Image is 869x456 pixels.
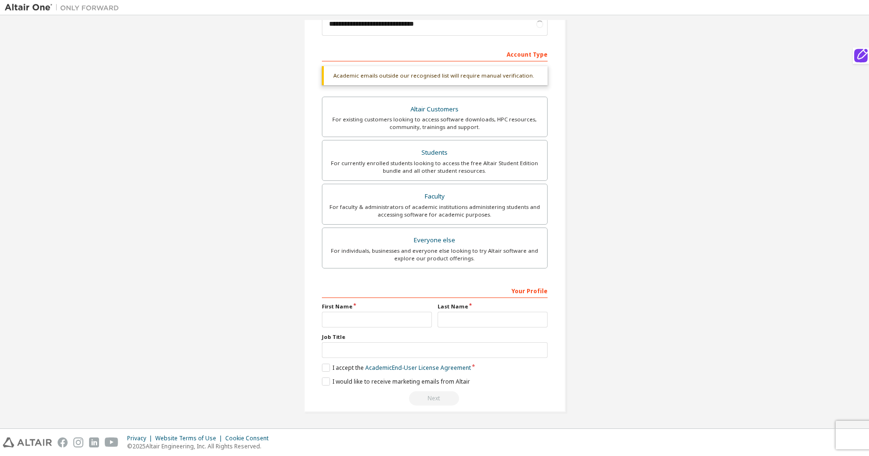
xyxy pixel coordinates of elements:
[322,391,548,406] div: Please wait while checking email ...
[328,203,541,218] div: For faculty & administrators of academic institutions administering students and accessing softwa...
[328,103,541,116] div: Altair Customers
[73,437,83,447] img: instagram.svg
[322,333,548,341] label: Job Title
[328,190,541,203] div: Faculty
[322,66,548,85] div: Academic emails outside our recognised list will require manual verification.
[322,377,470,386] label: I would like to receive marketing emails from Altair
[127,435,155,442] div: Privacy
[438,303,548,310] label: Last Name
[328,234,541,247] div: Everyone else
[322,303,432,310] label: First Name
[328,146,541,159] div: Students
[105,437,119,447] img: youtube.svg
[225,435,274,442] div: Cookie Consent
[328,247,541,262] div: For individuals, businesses and everyone else looking to try Altair software and explore our prod...
[322,283,548,298] div: Your Profile
[155,435,225,442] div: Website Terms of Use
[5,3,124,12] img: Altair One
[328,159,541,175] div: For currently enrolled students looking to access the free Altair Student Edition bundle and all ...
[328,116,541,131] div: For existing customers looking to access software downloads, HPC resources, community, trainings ...
[365,364,471,372] a: Academic End-User License Agreement
[127,442,274,450] p: © 2025 Altair Engineering, Inc. All Rights Reserved.
[89,437,99,447] img: linkedin.svg
[3,437,52,447] img: altair_logo.svg
[322,364,471,372] label: I accept the
[322,46,548,61] div: Account Type
[58,437,68,447] img: facebook.svg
